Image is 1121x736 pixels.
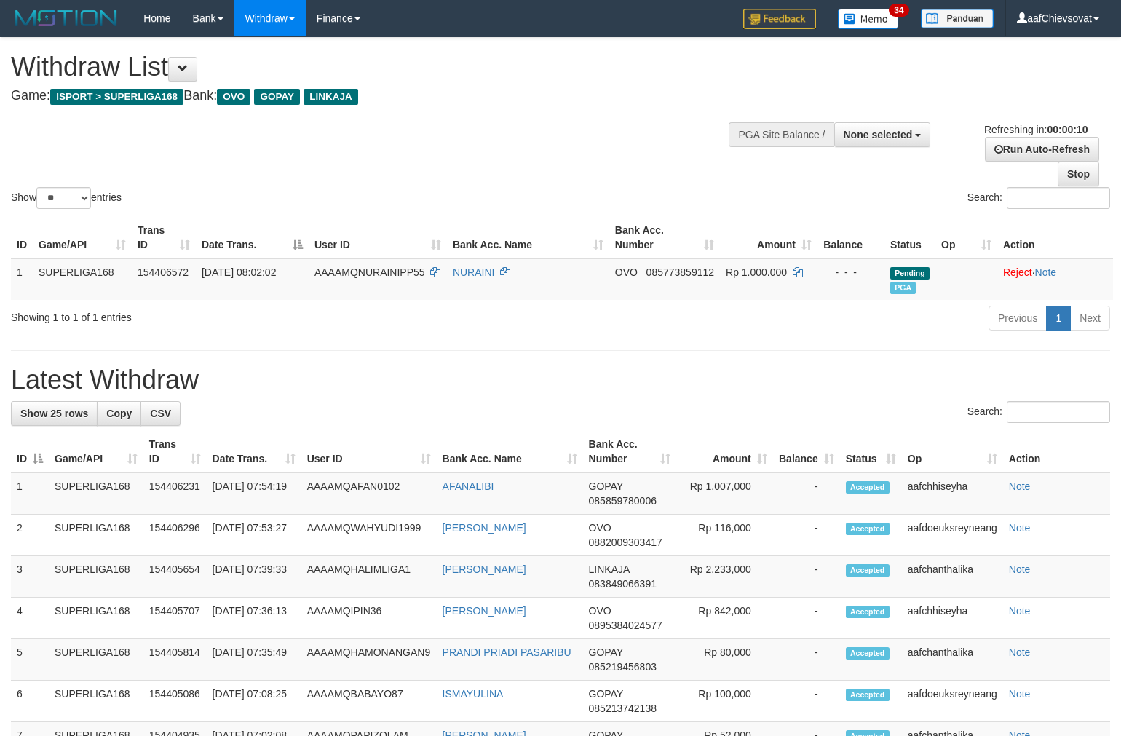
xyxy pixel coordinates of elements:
th: Amount: activate to sort column ascending [676,431,773,472]
span: Accepted [846,481,890,494]
span: LINKAJA [589,563,630,575]
td: 154405654 [143,556,207,598]
div: - - - [823,265,879,280]
th: Op: activate to sort column ascending [902,431,1003,472]
img: Button%20Memo.svg [838,9,899,29]
td: aafchanthalika [902,639,1003,681]
span: 34 [889,4,908,17]
label: Search: [967,401,1110,423]
h1: Withdraw List [11,52,733,82]
h4: Game: Bank: [11,89,733,103]
span: GOPAY [589,688,623,700]
span: Accepted [846,606,890,618]
th: Bank Acc. Name: activate to sort column ascending [447,217,609,258]
span: OVO [589,605,611,617]
td: AAAAMQIPIN36 [301,598,437,639]
td: · [997,258,1113,300]
a: 1 [1046,306,1071,331]
td: Rp 100,000 [676,681,773,722]
td: SUPERLIGA168 [49,515,143,556]
select: Showentries [36,187,91,209]
td: SUPERLIGA168 [33,258,132,300]
td: [DATE] 07:35:49 [207,639,301,681]
td: - [773,515,840,556]
td: [DATE] 07:39:33 [207,556,301,598]
td: AAAAMQHAMONANGAN9 [301,639,437,681]
a: AFANALIBI [443,480,494,492]
a: ISMAYULINA [443,688,504,700]
span: Copy 085859780006 to clipboard [589,495,657,507]
td: 154405086 [143,681,207,722]
th: Action [997,217,1113,258]
a: Run Auto-Refresh [985,137,1099,162]
td: 5 [11,639,49,681]
span: Marked by aafchhiseyha [890,282,916,294]
span: Copy 085773859112 to clipboard [646,266,714,278]
a: CSV [140,401,181,426]
th: Trans ID: activate to sort column ascending [132,217,196,258]
td: 154405814 [143,639,207,681]
td: aafdoeuksreyneang [902,515,1003,556]
img: Feedback.jpg [743,9,816,29]
td: [DATE] 07:53:27 [207,515,301,556]
span: GOPAY [589,646,623,658]
td: - [773,598,840,639]
span: OVO [615,266,638,278]
td: AAAAMQAFAN0102 [301,472,437,515]
span: Show 25 rows [20,408,88,419]
td: AAAAMQWAHYUDI1999 [301,515,437,556]
h1: Latest Withdraw [11,365,1110,395]
div: Showing 1 to 1 of 1 entries [11,304,456,325]
th: User ID: activate to sort column ascending [301,431,437,472]
td: SUPERLIGA168 [49,681,143,722]
td: aafchanthalika [902,556,1003,598]
span: Accepted [846,689,890,701]
td: [DATE] 07:54:19 [207,472,301,515]
th: Bank Acc. Number: activate to sort column ascending [609,217,720,258]
td: aafdoeuksreyneang [902,681,1003,722]
td: - [773,556,840,598]
th: Game/API: activate to sort column ascending [49,431,143,472]
td: - [773,681,840,722]
td: SUPERLIGA168 [49,556,143,598]
td: 154406296 [143,515,207,556]
span: Pending [890,267,930,280]
td: SUPERLIGA168 [49,639,143,681]
span: CSV [150,408,171,419]
th: Bank Acc. Name: activate to sort column ascending [437,431,583,472]
td: AAAAMQBABAYO87 [301,681,437,722]
td: Rp 842,000 [676,598,773,639]
span: 154406572 [138,266,189,278]
img: MOTION_logo.png [11,7,122,29]
th: Date Trans.: activate to sort column ascending [207,431,301,472]
strong: 00:00:10 [1047,124,1088,135]
th: User ID: activate to sort column ascending [309,217,447,258]
a: Note [1035,266,1057,278]
span: Copy [106,408,132,419]
td: SUPERLIGA168 [49,598,143,639]
a: Next [1070,306,1110,331]
span: OVO [217,89,250,105]
a: Note [1009,646,1031,658]
span: Accepted [846,647,890,660]
td: AAAAMQHALIMLIGA1 [301,556,437,598]
span: GOPAY [589,480,623,492]
td: aafchhiseyha [902,472,1003,515]
td: Rp 2,233,000 [676,556,773,598]
img: panduan.png [921,9,994,28]
a: Show 25 rows [11,401,98,426]
span: Copy 085213742138 to clipboard [589,703,657,714]
a: Note [1009,563,1031,575]
th: ID [11,217,33,258]
td: - [773,472,840,515]
a: Reject [1003,266,1032,278]
th: Date Trans.: activate to sort column descending [196,217,309,258]
td: aafchhiseyha [902,598,1003,639]
input: Search: [1007,401,1110,423]
div: PGA Site Balance / [729,122,833,147]
th: Amount: activate to sort column ascending [720,217,817,258]
span: Rp 1.000.000 [726,266,787,278]
span: OVO [589,522,611,534]
a: Copy [97,401,141,426]
th: Action [1003,431,1110,472]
